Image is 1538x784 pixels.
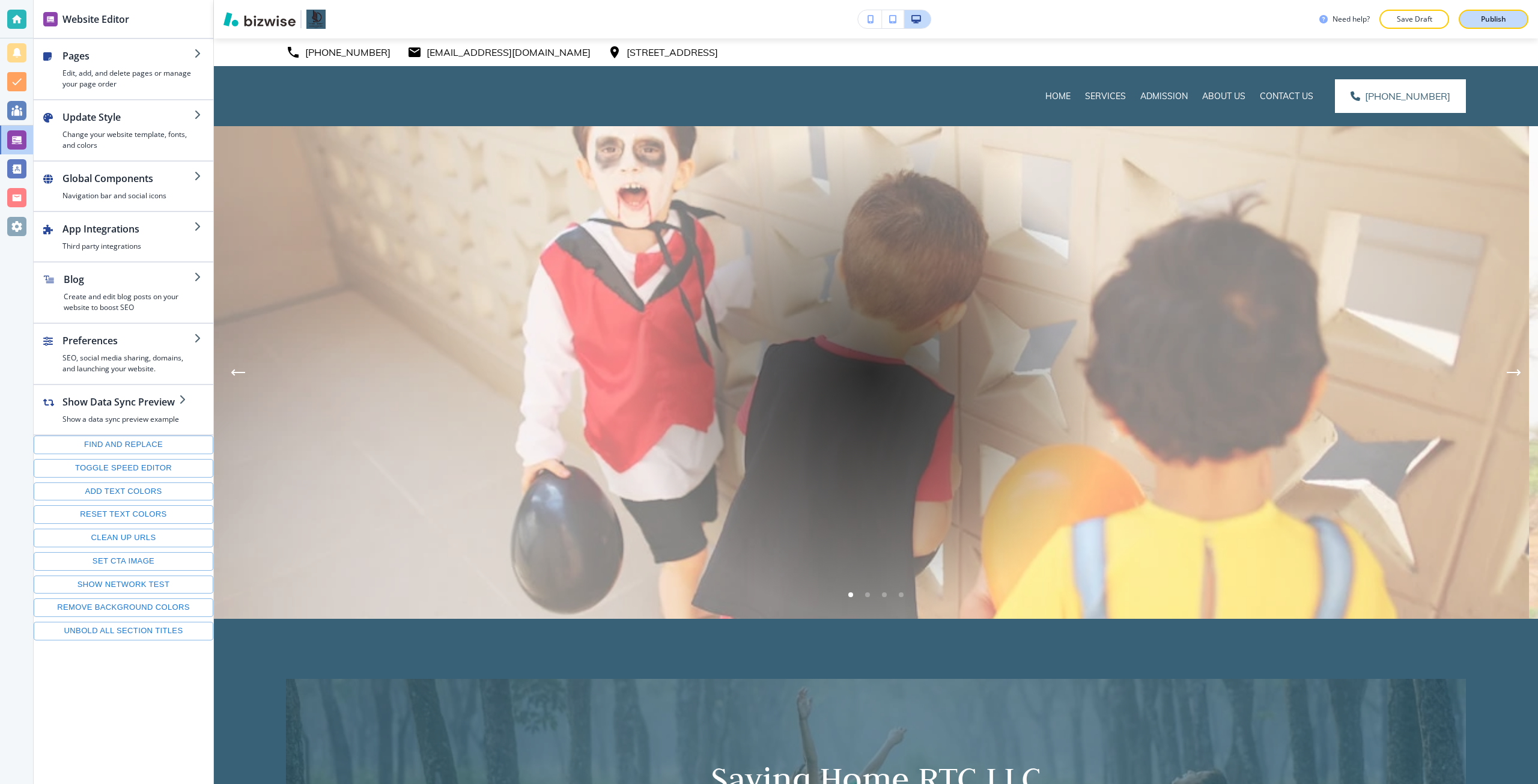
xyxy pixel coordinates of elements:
h2: Show Data Sync Preview [62,395,179,409]
p: [STREET_ADDRESS] [627,43,718,61]
p: Home [1045,90,1071,102]
div: Next Slide [1502,360,1526,384]
button: Clean up URLs [34,529,213,547]
h2: Update Style [62,110,194,124]
h2: Preferences [62,333,194,348]
a: [EMAIL_ADDRESS][DOMAIN_NAME] [407,43,591,61]
button: Remove background colors [34,598,213,617]
img: editor icon [43,12,58,26]
img: Your Logo [306,10,326,29]
button: BlogCreate and edit blog posts on your website to boost SEO [34,263,213,323]
button: Show Data Sync PreviewShow a data sync preview example [34,385,198,434]
span: [PHONE_NUMBER] [1365,89,1450,103]
h2: App Integrations [62,222,194,236]
h3: Need help? [1333,14,1370,25]
li: Go to slide 4 [893,586,910,603]
h2: Pages [62,49,194,63]
p: Publish [1481,14,1506,25]
li: Go to slide 1 [842,586,859,603]
h2: Blog [64,272,194,287]
img: Bizwise Logo [223,12,296,26]
a: [STREET_ADDRESS] [607,43,718,61]
button: Add text colors [34,482,213,501]
p: About Us [1202,90,1245,102]
h4: Navigation bar and social icons [62,190,194,201]
button: Publish [1459,10,1528,29]
h4: Create and edit blog posts on your website to boost SEO [64,291,194,313]
p: [PHONE_NUMBER] [305,43,391,61]
button: PagesEdit, add, and delete pages or manage your page order [34,39,213,99]
h4: Show a data sync preview example [62,414,179,425]
div: Previous Slide [226,360,250,384]
p: Contact Us [1260,90,1313,102]
h4: Change your website template, fonts, and colors [62,129,194,151]
button: Set CTA image [34,552,213,571]
li: Go to slide 2 [859,586,876,603]
h4: Edit, add, and delete pages or manage your page order [62,68,194,90]
h4: SEO, social media sharing, domains, and launching your website. [62,353,194,374]
button: Update StyleChange your website template, fonts, and colors [34,100,213,160]
button: Reset text colors [34,505,213,524]
li: Go to slide 3 [876,586,893,603]
h4: Third party integrations [62,241,194,252]
p: Services [1085,90,1126,102]
button: Unbold all section titles [34,622,213,640]
img: Banner Image [214,126,1529,619]
h2: Global Components [62,171,194,186]
button: Previous Hero Image [226,360,250,384]
button: Toggle speed editor [34,459,213,478]
h2: Website Editor [62,12,129,26]
button: Next Hero Image [1502,360,1526,384]
p: [EMAIL_ADDRESS][DOMAIN_NAME] [427,43,591,61]
button: Global ComponentsNavigation bar and social icons [34,162,213,211]
button: PreferencesSEO, social media sharing, domains, and launching your website. [34,324,213,384]
p: Save Draft [1395,14,1433,25]
button: App IntegrationsThird party integrations [34,212,213,261]
button: Show network test [34,576,213,594]
button: Save Draft [1379,10,1449,29]
p: Admission [1140,90,1188,102]
a: [PHONE_NUMBER] [1335,79,1466,113]
button: Find and replace [34,436,213,454]
a: [PHONE_NUMBER] [286,43,391,61]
